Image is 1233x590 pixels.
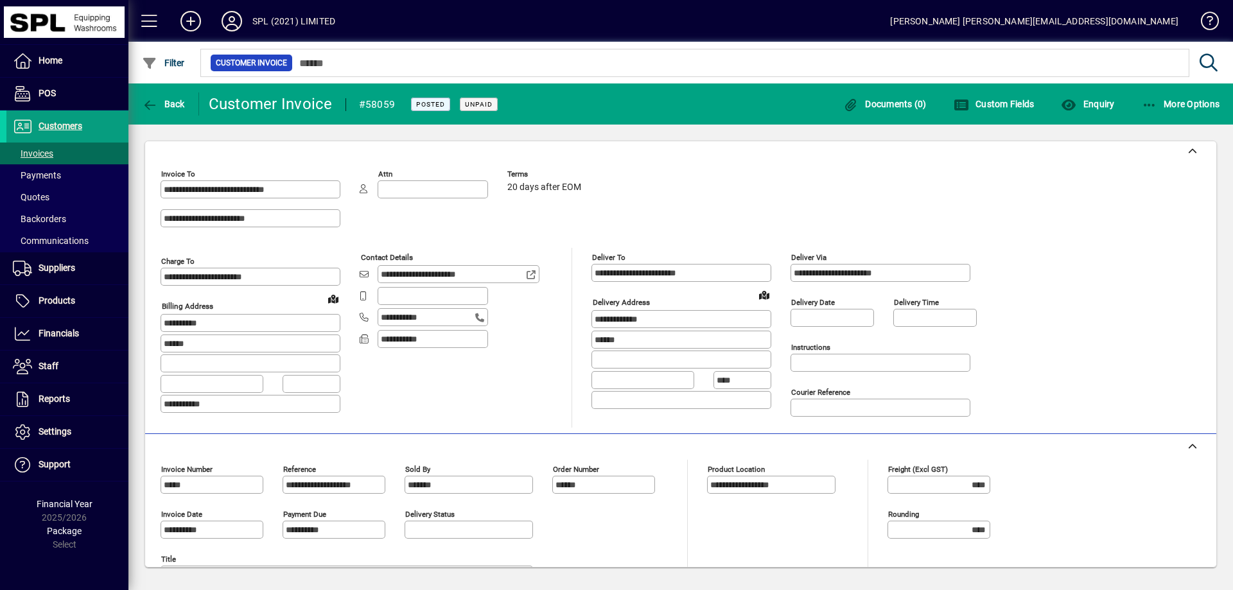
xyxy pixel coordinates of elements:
button: Add [170,10,211,33]
button: Enquiry [1058,92,1117,116]
mat-label: Instructions [791,343,830,352]
a: Support [6,449,128,481]
mat-label: Payment due [283,510,326,519]
a: View on map [754,284,774,305]
a: Communications [6,230,128,252]
mat-label: Reference [283,465,316,474]
a: Staff [6,351,128,383]
span: Filter [142,58,185,68]
mat-label: Attn [378,169,392,178]
app-page-header-button: Back [128,92,199,116]
mat-label: Order number [553,465,599,474]
div: SPL (2021) LIMITED [252,11,335,31]
a: Financials [6,318,128,350]
span: Quotes [13,192,49,202]
span: Communications [13,236,89,246]
mat-label: Invoice To [161,169,195,178]
span: Backorders [13,214,66,224]
mat-label: Delivery status [405,510,455,519]
span: Package [47,526,82,536]
mat-label: Title [161,555,176,564]
mat-label: Rounding [888,510,919,519]
button: Documents (0) [840,92,930,116]
span: Back [142,99,185,109]
span: Customers [39,121,82,131]
mat-label: Freight (excl GST) [888,465,948,474]
mat-label: Delivery date [791,298,835,307]
div: #58059 [359,94,396,115]
span: Financial Year [37,499,92,509]
span: Reports [39,394,70,404]
span: Unpaid [465,100,493,108]
a: Suppliers [6,252,128,284]
mat-label: Deliver To [592,253,625,262]
span: Enquiry [1061,99,1114,109]
a: Reports [6,383,128,415]
span: 20 days after EOM [507,182,581,193]
a: Backorders [6,208,128,230]
span: Terms [507,170,584,178]
mat-label: Charge To [161,257,195,266]
a: POS [6,78,128,110]
span: Custom Fields [954,99,1035,109]
a: Payments [6,164,128,186]
button: More Options [1139,92,1223,116]
span: Posted [416,100,445,108]
span: Settings [39,426,71,437]
span: POS [39,88,56,98]
button: Filter [139,51,188,74]
mat-label: Invoice number [161,465,213,474]
mat-label: Courier Reference [791,388,850,397]
div: [PERSON_NAME] [PERSON_NAME][EMAIL_ADDRESS][DOMAIN_NAME] [890,11,1178,31]
a: Quotes [6,186,128,208]
mat-label: Sold by [405,465,430,474]
a: View on map [323,288,344,309]
span: Support [39,459,71,469]
button: Profile [211,10,252,33]
span: Suppliers [39,263,75,273]
span: Financials [39,328,79,338]
span: Products [39,295,75,306]
span: Invoices [13,148,53,159]
span: More Options [1142,99,1220,109]
div: Customer Invoice [209,94,333,114]
span: Documents (0) [843,99,927,109]
mat-label: Delivery time [894,298,939,307]
button: Back [139,92,188,116]
mat-label: Invoice date [161,510,202,519]
a: Home [6,45,128,77]
button: Custom Fields [950,92,1038,116]
span: Staff [39,361,58,371]
span: Home [39,55,62,65]
span: Payments [13,170,61,180]
a: Invoices [6,143,128,164]
mat-label: Deliver via [791,253,826,262]
a: Knowledge Base [1191,3,1217,44]
a: Products [6,285,128,317]
a: Settings [6,416,128,448]
mat-label: Product location [708,465,765,474]
span: Customer Invoice [216,56,287,69]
